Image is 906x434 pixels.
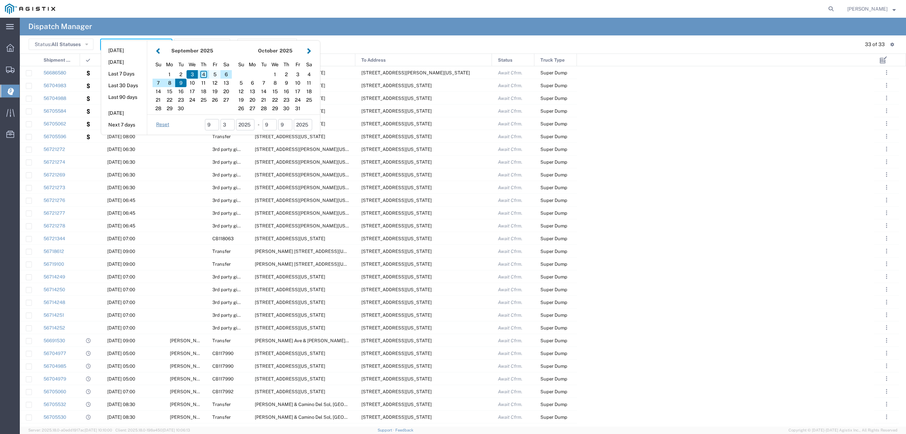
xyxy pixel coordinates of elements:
span: Transfer [212,249,231,254]
span: 09/05/2025, 06:30 [107,172,135,177]
span: 21739 Road 19, Chowchilla, California, 93610, United States [361,121,432,126]
span: 3rd party giveaway [212,223,253,229]
div: 27 [220,96,232,104]
button: ... [882,93,891,103]
span: . . . [886,221,887,230]
span: Await Cfrm. [498,83,522,88]
span: De Wolf Ave & Gettysburg Ave, Clovis, California, 93619, United States [255,261,365,267]
span: 3rd party giveaway [212,300,253,305]
a: 56721272 [44,147,65,152]
button: [PERSON_NAME] [847,5,896,13]
span: 10576 Wilton Rd, Elk Grove, California, United States [361,147,432,152]
span: . . . [886,425,887,434]
span: Super Dump [540,236,567,241]
button: ... [882,348,891,358]
span: Super Dump [540,70,567,75]
input: dd [278,119,292,130]
a: 56714251 [44,312,64,318]
span: . . . [886,413,887,421]
span: 10576 Wilton Rd, Elk Grove, California, United States [361,198,432,203]
div: 22 [269,96,281,104]
span: 5555 Florin-Perkins Rd, Sacramento, California, 95826, United States [255,159,363,165]
div: 17 [292,87,303,96]
span: . . . [886,362,887,370]
span: 1050 North Court St, Redding, California, 96001, United States [361,236,432,241]
a: Support [378,428,395,432]
span: 3rd party giveaway [212,312,253,318]
strong: September [171,48,199,53]
div: 1 [164,70,175,79]
div: 9 [175,79,187,87]
span: . . . [886,400,887,408]
span: 5555 Florin-Perkins Rd, Sacramento, California, 95826, United States [255,147,363,152]
span: . . . [886,81,887,90]
div: 10 [292,79,303,87]
button: ... [882,195,891,205]
span: 3rd party giveaway [212,274,253,280]
div: 30 [281,104,292,113]
span: 09/05/2025, 06:30 [107,185,135,190]
div: 23 [281,96,292,104]
div: 2 [175,70,187,79]
span: Await Cfrm. [498,185,522,190]
div: 7 [153,79,164,87]
span: 09/04/2025, 08:00 [107,134,135,139]
span: Super Dump [540,287,567,292]
div: 11 [303,79,315,87]
span: 3rd party giveaway [212,198,253,203]
h4: Dispatch Manager [28,18,92,35]
span: 10576 Wilton Rd, Elk Grove, California, United States [361,210,432,216]
div: 20 [220,87,232,96]
span: Await Cfrm. [498,300,522,305]
span: 308 W Alluvial Ave, Clovis, California, 93611, United States [361,261,432,267]
span: . . . [886,94,887,102]
span: 10576 Wilton Rd, Elk Grove, California, United States [361,159,432,165]
span: 18703 Cambridge Rd, Anderson, California, 96007, United States [361,70,470,75]
span: 5555 Florin-Perkins Rd, Sacramento, California, 95826, United States [255,198,363,203]
div: 23 [175,96,187,104]
span: Super Dump [540,261,567,267]
a: 56721269 [44,172,65,177]
a: 56705596 [44,134,66,139]
button: ... [882,170,891,180]
div: 3 [187,70,198,79]
span: Super Dump [540,108,567,114]
input: mm [205,119,219,130]
div: 14 [258,87,269,96]
span: Super Dump [540,210,567,216]
button: ... [882,221,891,231]
button: ... [882,80,891,90]
div: Wednesday [187,59,198,70]
span: All Statuses [51,41,81,47]
div: Thursday [281,59,292,70]
button: ... [882,68,891,78]
span: 09/05/2025, 09:00 [107,249,135,254]
a: 56704983 [44,83,66,88]
span: Await Cfrm. [498,287,522,292]
a: 56714248 [44,300,65,305]
div: 18 [303,87,315,96]
div: 13 [247,87,258,96]
span: 201 Hydril Rd, Avenal, California, 93204, United States [361,96,432,101]
button: ... [882,399,891,409]
span: Status [498,54,512,67]
a: 56714250 [44,287,65,292]
span: 2025 [280,48,292,53]
button: Saved Searches [174,39,230,50]
div: 15 [164,87,175,96]
button: ... [882,336,891,345]
div: 29 [164,104,175,113]
a: 56704977 [44,351,66,356]
a: 56705530 [44,415,66,420]
span: . . . [886,68,887,77]
button: [DATE] [101,57,147,68]
span: 4200 Cincinatti Ave, Rocklin, California, 95765, United States [255,287,325,292]
button: ... [882,284,891,294]
span: 4200 Cincinatti Ave, Rocklin, California, 95765, United States [255,274,325,280]
span: 09/09/2025, 07:00 [107,274,135,280]
button: ... [882,374,891,384]
span: 09/09/2025, 07:00 [107,300,135,305]
a: 56721277 [44,210,65,216]
span: . . . [886,183,887,192]
div: 28 [153,104,164,113]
